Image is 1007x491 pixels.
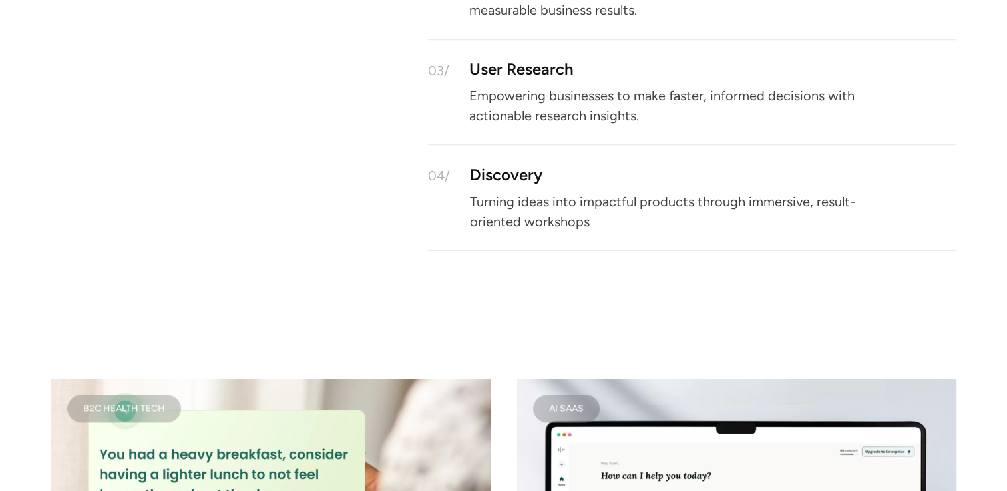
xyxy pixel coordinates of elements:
[549,405,584,412] div: AI SAAS
[470,169,542,180] div: Discovery
[83,405,165,412] div: B2C Health Tech
[470,197,903,226] p: Turning ideas into impactful products through immersive, result-oriented workshops
[469,91,902,120] p: Empowering businesses to make faster, informed decisions with actionable research insights.
[428,169,450,182] div: 04/
[428,64,449,77] div: 03/
[469,64,574,75] div: User Research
